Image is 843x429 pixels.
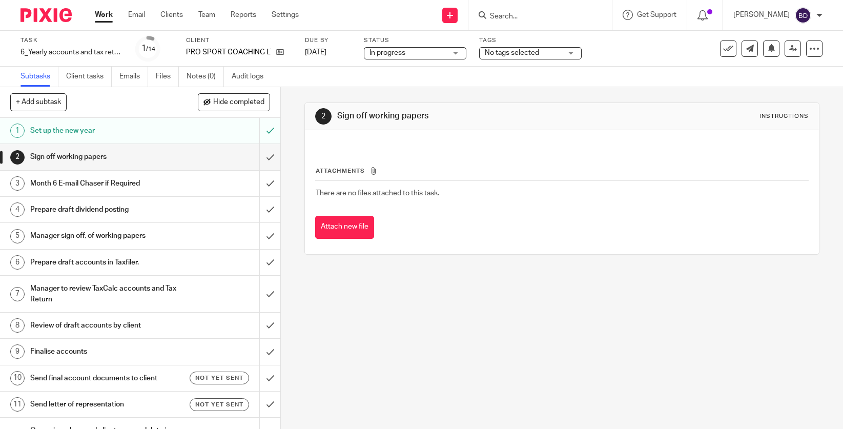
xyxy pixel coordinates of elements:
[20,47,123,57] div: 6_Yearly accounts and tax return
[128,10,145,20] a: Email
[785,40,801,57] a: Reassign task
[733,10,790,20] p: [PERSON_NAME]
[10,371,25,385] div: 10
[119,67,148,87] a: Emails
[305,49,326,56] span: [DATE]
[259,171,280,196] div: Mark as done
[20,36,123,45] label: Task
[479,36,582,45] label: Tags
[316,168,365,174] span: Attachments
[30,371,176,386] h1: Send final account documents to client
[10,229,25,243] div: 5
[259,313,280,338] div: Mark as done
[316,190,439,197] span: There are no files attached to this task.
[231,10,256,20] a: Reports
[259,118,280,144] div: Mark as to do
[259,144,280,170] div: Mark as done
[195,374,243,382] span: Not yet sent
[276,48,284,56] i: Open client page
[305,36,351,45] label: Due by
[315,108,332,125] div: 2
[20,67,58,87] a: Subtasks
[95,10,113,20] a: Work
[146,46,155,52] small: /14
[337,111,584,121] h1: Sign off working papers
[259,223,280,249] div: Mark as done
[30,281,176,307] h1: Manager to review TaxCalc accounts and Tax Return
[30,149,176,165] h1: Sign off working papers
[186,47,271,57] p: PRO SPORT COACHING LTD
[259,339,280,364] div: Mark as done
[30,255,176,270] h1: Prepare draft accounts in Taxfiler.
[156,67,179,87] a: Files
[364,36,466,45] label: Status
[259,392,280,417] div: Mark as done
[485,49,539,56] span: No tags selected
[10,318,25,333] div: 8
[759,112,809,120] div: Instructions
[30,228,176,243] h1: Manager sign off, of working papers
[213,98,264,107] span: Hide completed
[30,202,176,217] h1: Prepare draft dividend posting
[30,344,176,359] h1: Finalise accounts
[186,36,292,45] label: Client
[198,10,215,20] a: Team
[259,250,280,275] div: Mark as done
[742,40,758,57] a: Send new email to PRO SPORT COACHING LTD
[795,7,811,24] img: svg%3E
[195,400,243,409] span: Not yet sent
[259,197,280,222] div: Mark as done
[187,67,224,87] a: Notes (0)
[66,67,112,87] a: Client tasks
[10,287,25,301] div: 7
[369,49,405,56] span: In progress
[489,12,581,22] input: Search
[10,397,25,412] div: 11
[763,40,779,57] button: Snooze task
[20,8,72,22] img: Pixie
[232,67,271,87] a: Audit logs
[272,10,299,20] a: Settings
[10,176,25,191] div: 3
[10,150,25,165] div: 2
[141,43,155,54] div: 1
[160,10,183,20] a: Clients
[30,176,176,191] h1: Month 6 E-mail Chaser if Required
[30,318,176,333] h1: Review of draft accounts by client
[10,93,67,111] button: + Add subtask
[198,93,270,111] button: Hide completed
[10,344,25,359] div: 9
[10,255,25,270] div: 6
[10,202,25,217] div: 4
[315,216,374,239] button: Attach new file
[30,397,176,412] h1: Send letter of representation
[30,123,176,138] h1: Set up the new year
[10,124,25,138] div: 1
[637,11,676,18] span: Get Support
[259,276,280,312] div: Mark as done
[259,365,280,391] div: Mark as done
